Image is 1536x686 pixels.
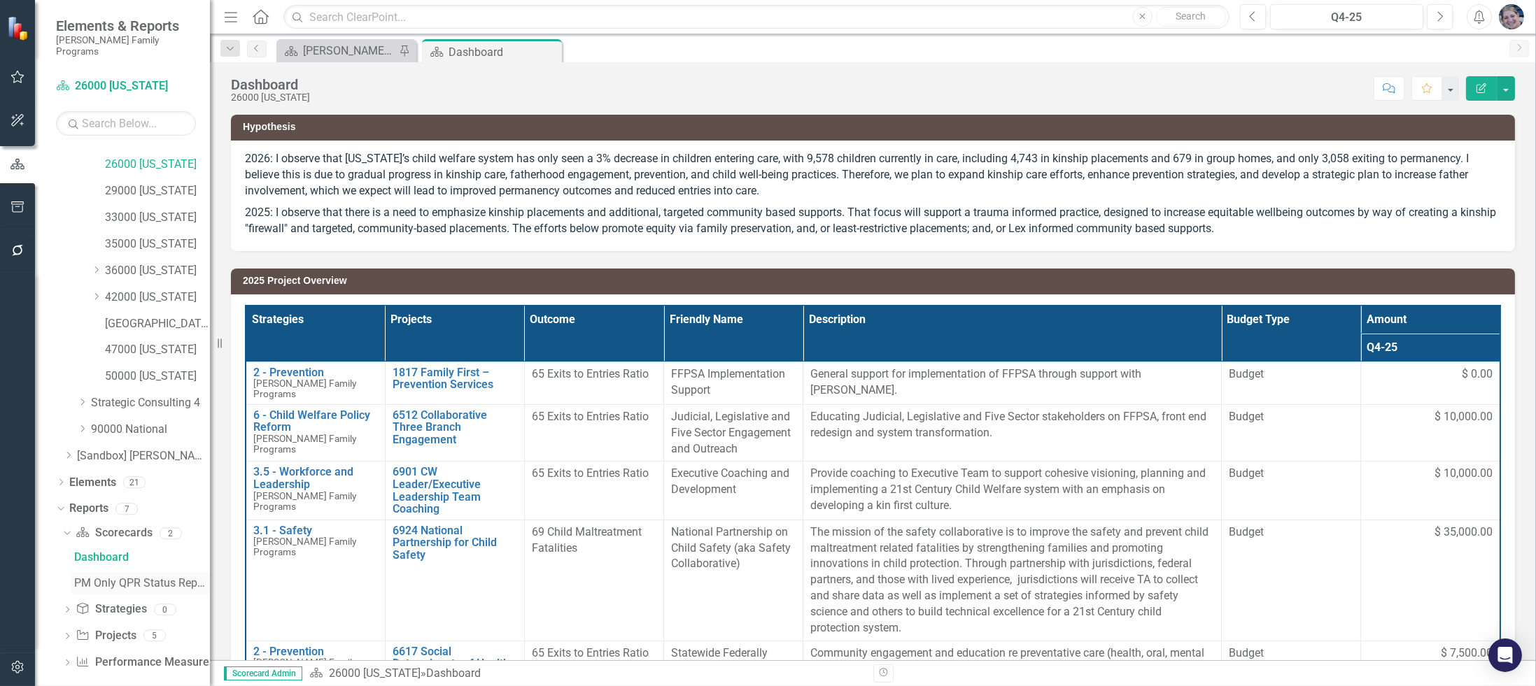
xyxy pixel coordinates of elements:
[532,466,649,480] span: 65 Exits to Entries Ratio
[253,466,378,490] a: 3.5 - Workforce and Leadership
[1229,409,1353,425] span: Budget
[105,210,210,226] a: 33000 [US_STATE]
[76,601,146,617] a: Strategies
[524,462,663,520] td: Double-Click to Edit
[1222,520,1361,641] td: Double-Click to Edit
[385,462,524,520] td: Double-Click to Edit Right Click for Context Menu
[1499,4,1524,29] img: Diane Gillian
[1361,462,1500,520] td: Double-Click to Edit
[671,367,785,396] span: FFPSA Implementation Support
[393,645,517,683] a: 6617 Social Determinants of Health Supports - Prevention
[74,577,210,589] div: PM Only QPR Status Report
[1435,524,1493,541] span: $ 35,000.00
[105,183,210,199] a: 29000 [US_STATE]
[76,628,136,644] a: Projects
[1270,4,1424,29] button: Q4-25
[385,404,524,462] td: Double-Click to Edit Right Click for Context Menu
[123,476,146,488] div: 21
[1176,10,1206,22] span: Search
[1229,466,1353,482] span: Budget
[803,520,1222,641] td: Double-Click to Edit
[1435,466,1493,482] span: $ 10,000.00
[243,122,1508,132] h3: Hypothesis
[1222,362,1361,404] td: Double-Click to Edit
[671,410,791,455] span: Judicial, Legislative and Five Sector Engagement and Outreach
[160,527,182,539] div: 2
[810,409,1214,441] p: Educating Judicial, Legislative and Five Sector stakeholders on FFPSA, front end redesign and sys...
[1488,638,1522,672] div: Open Intercom Messenger
[1435,409,1493,425] span: $ 10,000.00
[105,236,210,252] a: 35000 [US_STATE]
[105,369,210,385] a: 50000 [US_STATE]
[803,462,1222,520] td: Double-Click to Edit
[71,572,210,594] a: PM Only QPR Status Report
[76,525,152,541] a: Scorecards
[664,362,803,404] td: Double-Click to Edit
[1222,462,1361,520] td: Double-Click to Edit
[231,92,310,103] div: 26000 [US_STATE]
[664,462,803,520] td: Double-Click to Edit
[245,202,1501,237] p: 2025: I observe that there is a need to emphasize kinship placements and additional, targeted com...
[253,378,356,399] span: [PERSON_NAME] Family Programs
[154,603,176,615] div: 0
[810,466,1214,514] p: Provide coaching to Executive Team to support cohesive visioning, planning and implementing a 21s...
[532,410,649,423] span: 65 Exits to Entries Ratio
[231,77,310,92] div: Dashboard
[1462,366,1493,383] span: $ 0.00
[309,666,863,682] div: »
[1361,404,1500,462] td: Double-Click to Edit
[56,34,196,57] small: [PERSON_NAME] Family Programs
[283,5,1229,29] input: Search ClearPoint...
[56,17,196,34] span: Elements & Reports
[253,645,378,658] a: 2 - Prevention
[56,111,196,136] input: Search Below...
[76,655,214,671] a: Performance Measures
[253,536,356,557] span: [PERSON_NAME] Family Programs
[671,466,789,496] span: Executive Coaching and Development
[385,362,524,404] td: Double-Click to Edit Right Click for Context Menu
[253,433,356,455] span: [PERSON_NAME] Family Programs
[7,16,31,41] img: ClearPoint Strategy
[253,657,356,678] span: [PERSON_NAME] Family Programs
[115,503,138,515] div: 7
[393,409,517,446] a: 6512 Collaborative Three Branch Engagement
[393,524,517,562] a: 6924 National Partnership for Child Safety
[532,525,642,555] span: 69 Child Maltreatment Fatalities
[105,290,210,306] a: 42000 [US_STATE]
[524,362,663,404] td: Double-Click to Edit
[1222,404,1361,462] td: Double-Click to Edit
[393,366,517,391] a: 1817 Family First – Prevention Services
[1229,366,1353,383] span: Budget
[246,520,385,641] td: Double-Click to Edit Right Click for Context Menu
[69,501,108,517] a: Reports
[303,42,395,59] div: [PERSON_NAME] Overview
[143,630,166,642] div: 5
[524,520,663,641] td: Double-Click to Edit
[105,263,210,279] a: 36000 [US_STATE]
[246,404,385,462] td: Double-Click to Edit Right Click for Context Menu
[105,157,210,173] a: 26000 [US_STATE]
[253,366,378,379] a: 2 - Prevention
[449,43,558,61] div: Dashboard
[253,524,378,537] a: 3.1 - Safety
[71,546,210,569] a: Dashboard
[329,666,421,680] a: 26000 [US_STATE]
[393,466,517,515] a: 6901 CW Leader/Executive Leadership Team Coaching
[224,666,302,680] span: Scorecard Admin
[1361,520,1500,641] td: Double-Click to Edit
[280,42,395,59] a: [PERSON_NAME] Overview
[1229,645,1353,662] span: Budget
[810,524,1214,636] p: The mission of the safety collaborative is to improve the safety and prevent child maltreatment r...
[253,409,378,434] a: 6 - Child Welfare Policy Reform
[671,525,791,571] span: National Partnership on Child Safety (aka Safety Collaborative)
[245,151,1501,202] p: 2026: I observe that [US_STATE]’s child welfare system has only seen a 3% decrease in children en...
[56,78,196,94] a: 26000 [US_STATE]
[253,490,356,512] span: [PERSON_NAME] Family Programs
[74,551,210,564] div: Dashboard
[532,646,649,659] span: 65 Exits to Entries Ratio
[91,422,210,438] a: 90000 National
[243,276,1508,286] h3: 2025 Project Overview
[803,362,1222,404] td: Double-Click to Edit
[69,475,116,491] a: Elements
